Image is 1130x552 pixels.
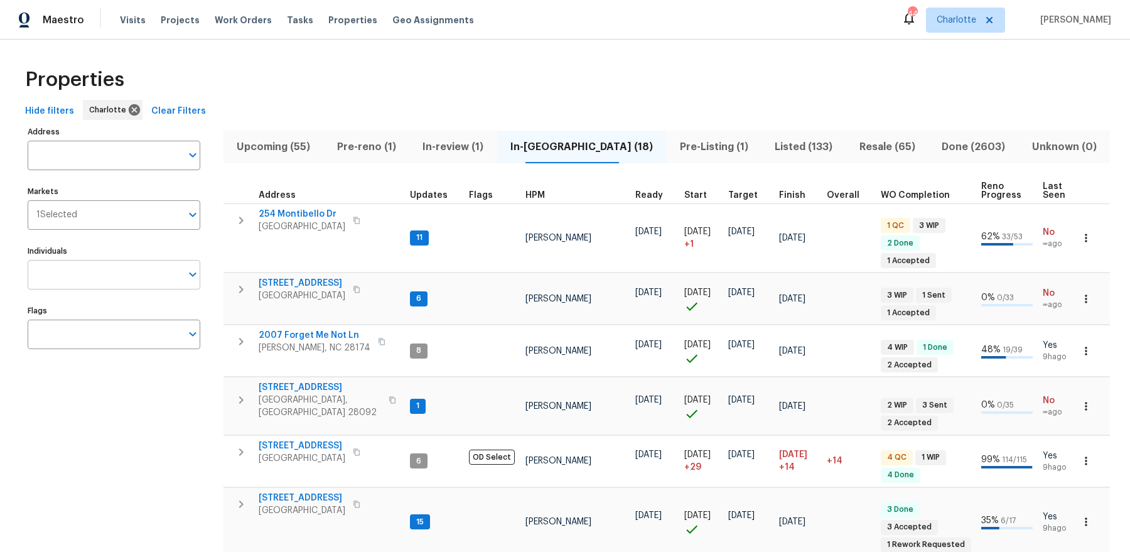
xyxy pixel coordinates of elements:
[161,14,200,26] span: Projects
[908,8,917,20] div: 44
[882,400,912,411] span: 2 WIP
[684,396,711,404] span: [DATE]
[881,191,950,200] span: WO Completion
[728,511,755,520] span: [DATE]
[981,516,999,525] span: 35 %
[779,191,805,200] span: Finish
[1002,233,1023,241] span: 33 / 53
[684,191,718,200] div: Actual renovation start date
[882,238,918,249] span: 2 Done
[769,138,839,156] span: Listed (133)
[997,294,1014,301] span: 0 / 33
[469,450,515,465] span: OD Select
[679,273,723,325] td: Project started on time
[184,266,202,283] button: Open
[679,203,723,273] td: Project started 1 days late
[328,14,377,26] span: Properties
[882,418,937,428] span: 2 Accepted
[259,452,345,465] span: [GEOGRAPHIC_DATA]
[83,100,143,120] div: Charlotte
[1002,456,1027,463] span: 114 / 115
[779,402,805,411] span: [DATE]
[882,360,937,371] span: 2 Accepted
[779,295,805,303] span: [DATE]
[779,347,805,355] span: [DATE]
[259,394,381,419] span: [GEOGRAPHIC_DATA], [GEOGRAPHIC_DATA] 28092
[635,450,662,459] span: [DATE]
[1043,352,1077,362] span: 9h ago
[43,14,84,26] span: Maestro
[679,436,723,487] td: Project started 29 days late
[28,307,200,315] label: Flags
[1043,339,1077,352] span: Yes
[728,191,769,200] div: Target renovation project end date
[259,381,381,394] span: [STREET_ADDRESS]
[259,329,370,342] span: 2007 Forget Me Not Ln
[684,511,711,520] span: [DATE]
[259,504,345,517] span: [GEOGRAPHIC_DATA]
[525,457,591,465] span: [PERSON_NAME]
[120,14,146,26] span: Visits
[1043,239,1077,249] span: ∞ ago
[779,191,817,200] div: Projected renovation finish date
[184,146,202,164] button: Open
[411,517,429,528] span: 15
[1043,462,1077,473] span: 9h ago
[505,138,659,156] span: In-[GEOGRAPHIC_DATA] (18)
[774,436,822,487] td: Scheduled to finish 14 day(s) late
[417,138,490,156] span: In-review (1)
[882,539,970,550] span: 1 Rework Requested
[914,220,944,231] span: 3 WIP
[525,347,591,355] span: [PERSON_NAME]
[635,191,663,200] span: Ready
[936,138,1011,156] span: Done (2603)
[525,517,591,526] span: [PERSON_NAME]
[981,345,1001,354] span: 48 %
[259,191,296,200] span: Address
[259,290,345,302] span: [GEOGRAPHIC_DATA]
[882,504,918,515] span: 3 Done
[469,191,493,200] span: Flags
[1043,523,1077,534] span: 9h ago
[882,470,919,480] span: 4 Done
[882,220,909,231] span: 1 QC
[981,401,995,409] span: 0 %
[331,138,402,156] span: Pre-reno (1)
[779,517,805,526] span: [DATE]
[28,247,200,255] label: Individuals
[525,402,591,411] span: [PERSON_NAME]
[25,104,74,119] span: Hide filters
[411,456,426,467] span: 6
[184,325,202,343] button: Open
[20,100,79,123] button: Hide filters
[525,191,545,200] span: HPM
[827,191,859,200] span: Overall
[1043,287,1077,300] span: No
[151,104,206,119] span: Clear Filters
[779,234,805,242] span: [DATE]
[89,104,131,116] span: Charlotte
[679,325,723,377] td: Project started on time
[1043,407,1077,418] span: ∞ ago
[997,401,1014,409] span: 0 / 35
[728,288,755,297] span: [DATE]
[635,288,662,297] span: [DATE]
[882,290,912,301] span: 3 WIP
[25,73,124,86] span: Properties
[728,191,758,200] span: Target
[1043,450,1077,462] span: Yes
[411,345,426,356] span: 8
[635,511,662,520] span: [DATE]
[259,440,345,452] span: [STREET_ADDRESS]
[882,256,935,266] span: 1 Accepted
[918,342,952,353] span: 1 Done
[28,128,200,136] label: Address
[635,191,674,200] div: Earliest renovation start date (first business day after COE or Checkout)
[259,492,345,504] span: [STREET_ADDRESS]
[684,238,694,251] span: + 1
[917,452,945,463] span: 1 WIP
[684,340,711,349] span: [DATE]
[917,290,950,301] span: 1 Sent
[1043,300,1077,310] span: ∞ ago
[525,234,591,242] span: [PERSON_NAME]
